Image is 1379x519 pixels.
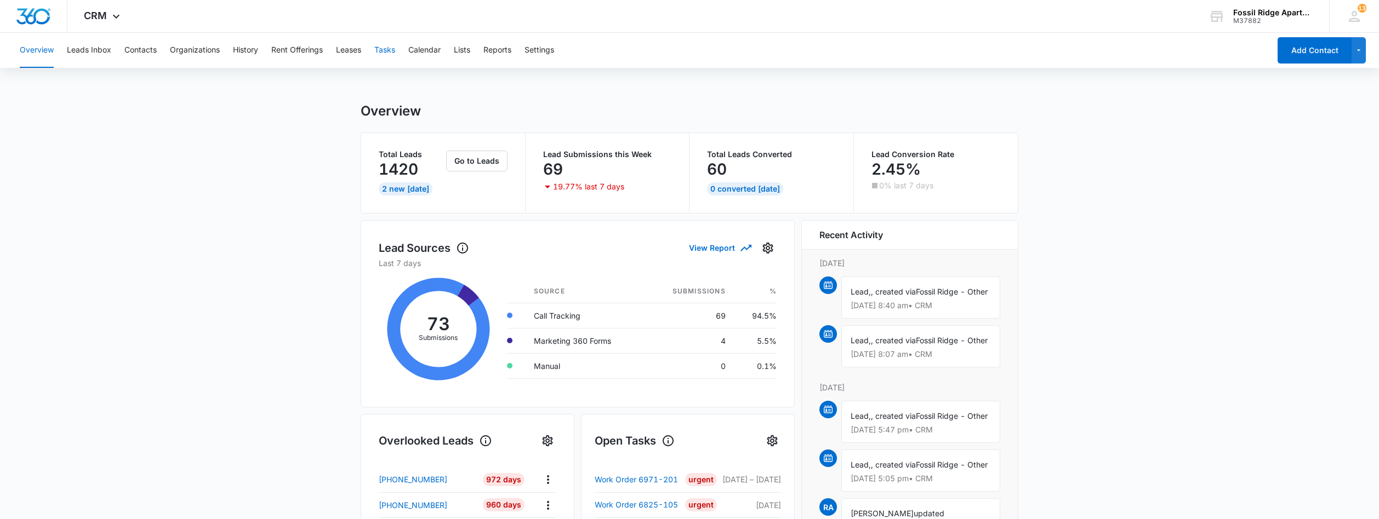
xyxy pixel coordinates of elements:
button: Add Contact [1278,37,1352,64]
span: [PERSON_NAME] [851,509,914,518]
p: 2.45% [871,160,921,178]
span: Fossil Ridge - Other [916,336,988,345]
button: Actions [539,471,556,488]
h1: Open Tasks [595,432,675,449]
div: account name [1233,8,1313,17]
button: Settings [525,33,554,68]
p: Last 7 days [379,257,777,269]
span: 13 [1358,4,1366,13]
h1: Overlooked Leads [379,432,492,449]
button: Settings [539,432,556,449]
p: [DATE] [718,499,781,511]
p: [DATE] 5:05 pm • CRM [851,475,991,482]
button: Lists [454,33,470,68]
td: 69 [645,303,734,328]
div: 960 Days [483,498,525,511]
button: Calendar [408,33,441,68]
h1: Lead Sources [379,240,469,256]
p: 69 [543,160,563,178]
p: Total Leads Converted [707,151,836,158]
button: Go to Leads [446,151,508,171]
p: 0% last 7 days [879,182,933,189]
td: 4 [645,328,734,353]
div: account id [1233,17,1313,25]
td: 5.5% [734,328,777,353]
p: [DATE] 8:40 am • CRM [851,302,991,309]
h1: Overview [361,103,421,119]
button: Leads Inbox [67,33,111,68]
button: Settings [763,432,781,449]
span: , created via [871,460,916,469]
p: [PHONE_NUMBER] [379,499,447,511]
button: Rent Offerings [271,33,323,68]
p: [DATE] – [DATE] [718,474,781,485]
div: 972 Days [483,473,525,486]
th: % [734,280,777,303]
th: Source [525,280,645,303]
td: 0.1% [734,353,777,378]
p: 60 [707,160,727,178]
p: Lead Conversion Rate [871,151,1001,158]
span: Lead, [851,460,871,469]
button: Tasks [374,33,395,68]
button: Leases [336,33,361,68]
span: Fossil Ridge - Other [916,287,988,296]
p: [DATE] [819,382,1000,393]
button: View Report [689,238,750,257]
a: Go to Leads [446,156,508,165]
p: [DATE] 8:07 am • CRM [851,350,991,358]
button: Organizations [170,33,220,68]
span: Lead, [851,287,871,296]
p: Lead Submissions this Week [543,151,672,158]
button: Settings [759,239,777,257]
button: Contacts [124,33,157,68]
button: History [233,33,258,68]
span: CRM [84,10,107,21]
td: 0 [645,353,734,378]
p: 1420 [379,160,418,178]
td: Marketing 360 Forms [525,328,645,353]
span: Fossil Ridge - Other [916,411,988,420]
span: RA [819,498,837,516]
p: 19.77% last 7 days [553,183,624,191]
div: notifications count [1358,4,1366,13]
td: 94.5% [734,303,777,328]
td: Call Tracking [525,303,645,328]
p: [PHONE_NUMBER] [379,474,447,485]
span: Lead, [851,411,871,420]
a: [PHONE_NUMBER] [379,474,475,485]
a: Work Order 6971-201 [595,473,684,486]
button: Overview [20,33,54,68]
div: 2 New [DATE] [379,182,432,195]
button: Reports [483,33,511,68]
td: Manual [525,353,645,378]
span: Fossil Ridge - Other [916,460,988,469]
button: Actions [539,497,556,514]
div: Urgent [685,498,717,511]
a: Work Order 6825-105 [595,498,684,511]
span: Lead, [851,336,871,345]
p: [DATE] 5:47 pm • CRM [851,426,991,434]
p: [DATE] [819,257,1000,269]
span: , created via [871,336,916,345]
a: [PHONE_NUMBER] [379,499,475,511]
span: , created via [871,287,916,296]
span: , created via [871,411,916,420]
h6: Recent Activity [819,228,883,241]
p: Total Leads [379,151,444,158]
div: 0 Converted [DATE] [707,182,783,195]
th: Submissions [645,280,734,303]
div: Urgent [685,473,717,486]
